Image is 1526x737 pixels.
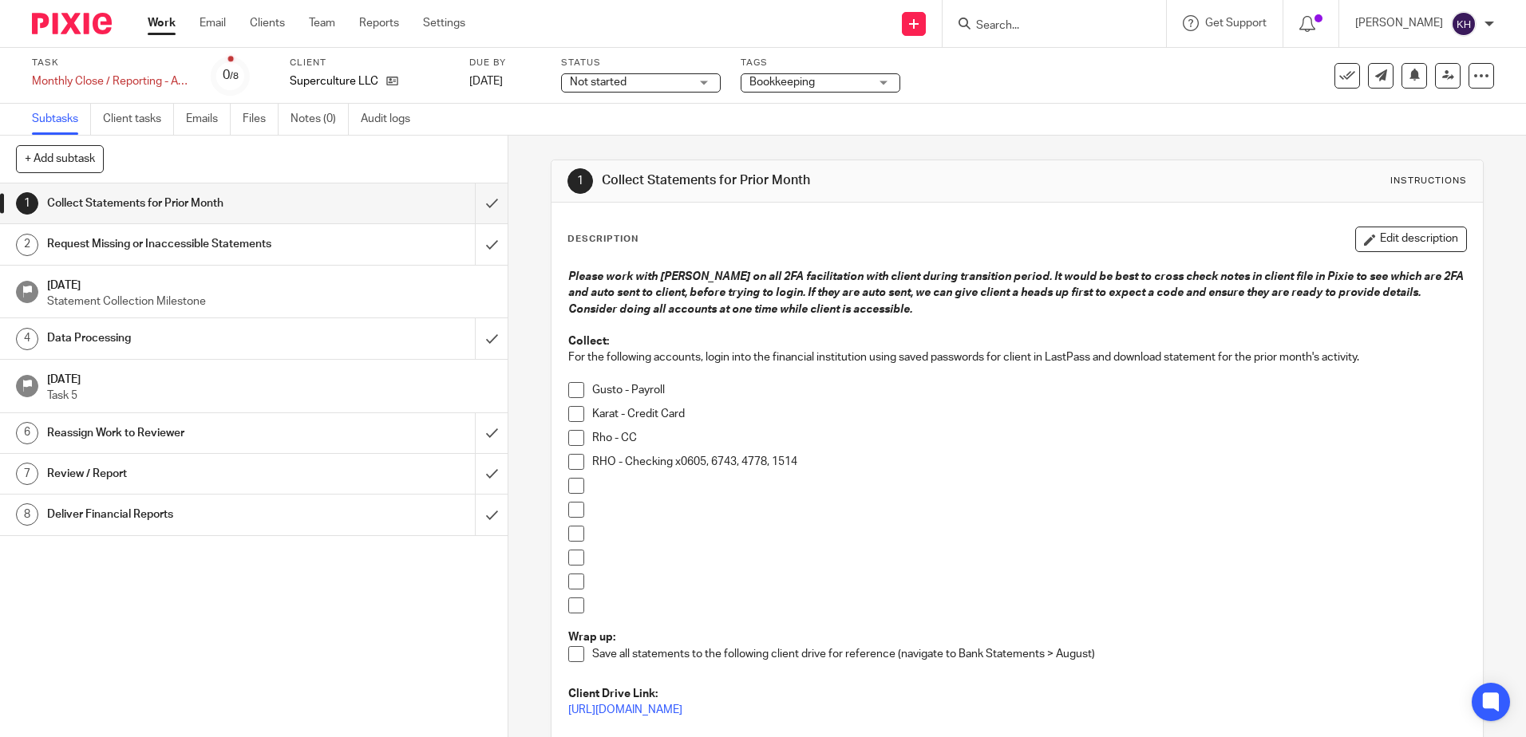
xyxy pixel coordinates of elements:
span: Not started [570,77,627,88]
div: Monthly Close / Reporting - August [32,73,192,89]
label: Task [32,57,192,69]
div: 1 [567,168,593,194]
button: Edit description [1355,227,1467,252]
span: [DATE] [469,76,503,87]
strong: Wrap up: [568,632,615,643]
a: Reports [359,15,399,31]
h1: Data Processing [47,326,322,350]
h1: Collect Statements for Prior Month [602,172,1051,189]
strong: Collect: [568,336,609,347]
span: Bookkeeping [749,77,815,88]
label: Status [561,57,721,69]
a: Email [200,15,226,31]
a: Settings [423,15,465,31]
div: 4 [16,328,38,350]
input: Search [975,19,1118,33]
div: 2 [16,234,38,256]
p: Description [567,233,638,246]
h1: Review / Report [47,462,322,486]
a: [URL][DOMAIN_NAME] [568,704,682,715]
div: 0 [223,66,239,85]
div: 1 [16,192,38,215]
a: Audit logs [361,104,422,135]
h1: Request Missing or Inaccessible Statements [47,232,322,256]
div: 8 [16,503,38,526]
p: [PERSON_NAME] [1355,15,1443,31]
p: RHO - Checking x0605, 6743, 4778, 1514 [592,454,1465,470]
h1: [DATE] [47,368,492,388]
p: Karat - Credit Card [592,406,1465,422]
p: For the following accounts, login into the financial institution using saved passwords for client... [568,349,1465,365]
h1: Reassign Work to Reviewer [47,421,322,445]
p: Task 5 [47,388,492,404]
a: Files [243,104,279,135]
p: Save all statements to the following client drive for reference (navigate to Bank Statements > Au... [592,646,1465,662]
a: Clients [250,15,285,31]
a: Notes (0) [291,104,349,135]
label: Client [290,57,449,69]
p: Rho - CC [592,430,1465,446]
a: Emails [186,104,231,135]
h1: [DATE] [47,274,492,294]
img: svg%3E [1451,11,1477,37]
button: + Add subtask [16,145,104,172]
a: Work [148,15,176,31]
strong: Client Drive Link: [568,688,658,700]
small: /8 [230,72,239,81]
span: Get Support [1205,18,1267,29]
a: Team [309,15,335,31]
h1: Collect Statements for Prior Month [47,191,322,215]
p: Statement Collection Milestone [47,294,492,309]
a: Subtasks [32,104,91,135]
div: 7 [16,463,38,485]
h1: Deliver Financial Reports [47,503,322,526]
em: Please work with [PERSON_NAME] on all 2FA facilitation with client during transition period. It w... [568,271,1466,315]
div: 6 [16,422,38,444]
div: Instructions [1390,175,1467,187]
label: Tags [741,57,900,69]
img: Pixie [32,13,112,34]
p: Superculture LLC [290,73,378,89]
label: Due by [469,57,541,69]
a: Client tasks [103,104,174,135]
p: Gusto - Payroll [592,382,1465,398]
